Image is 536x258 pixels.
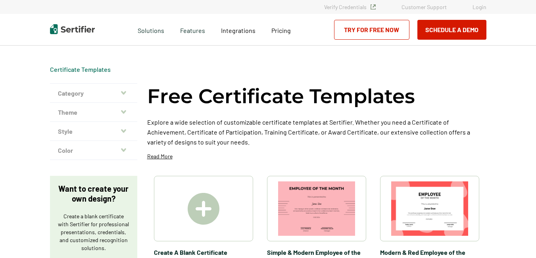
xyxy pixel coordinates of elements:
[188,193,219,225] img: Create A Blank Certificate
[473,4,486,10] a: Login
[58,212,129,252] p: Create a blank certificate with Sertifier for professional presentations, credentials, and custom...
[50,65,111,73] a: Certificate Templates
[180,25,205,35] span: Features
[154,247,253,257] span: Create A Blank Certificate
[50,141,137,160] button: Color
[271,27,291,34] span: Pricing
[371,4,376,10] img: Verified
[334,20,409,40] a: Try for Free Now
[58,184,129,204] p: Want to create your own design?
[138,25,164,35] span: Solutions
[221,25,256,35] a: Integrations
[50,24,95,34] img: Sertifier | Digital Credentialing Platform
[221,27,256,34] span: Integrations
[402,4,447,10] a: Customer Support
[50,122,137,141] button: Style
[147,83,415,109] h1: Free Certificate Templates
[278,181,355,236] img: Simple & Modern Employee of the Month Certificate Template
[324,4,376,10] a: Verify Credentials
[391,181,468,236] img: Modern & Red Employee of the Month Certificate Template
[271,25,291,35] a: Pricing
[147,152,173,160] p: Read More
[50,84,137,103] button: Category
[50,103,137,122] button: Theme
[147,117,486,147] p: Explore a wide selection of customizable certificate templates at Sertifier. Whether you need a C...
[50,65,111,73] div: Breadcrumb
